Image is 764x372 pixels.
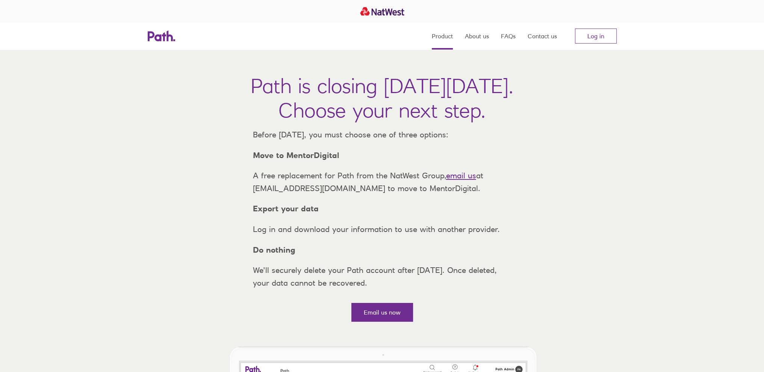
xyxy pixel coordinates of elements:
p: We’ll securely delete your Path account after [DATE]. Once deleted, your data cannot be recovered. [247,264,517,289]
p: Log in and download your information to use with another provider. [247,223,517,236]
p: Before [DATE], you must choose one of three options: [247,128,517,141]
a: About us [465,23,489,50]
a: Log in [575,29,617,44]
h1: Path is closing [DATE][DATE]. Choose your next step. [251,74,513,122]
a: Contact us [528,23,557,50]
a: FAQs [501,23,516,50]
strong: Move to MentorDigital [253,151,339,160]
a: Email us now [351,303,413,322]
p: A free replacement for Path from the NatWest Group, at [EMAIL_ADDRESS][DOMAIN_NAME] to move to Me... [247,169,517,194]
strong: Export your data [253,204,319,213]
a: Product [432,23,453,50]
strong: Do nothing [253,245,295,255]
a: email us [446,171,476,180]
